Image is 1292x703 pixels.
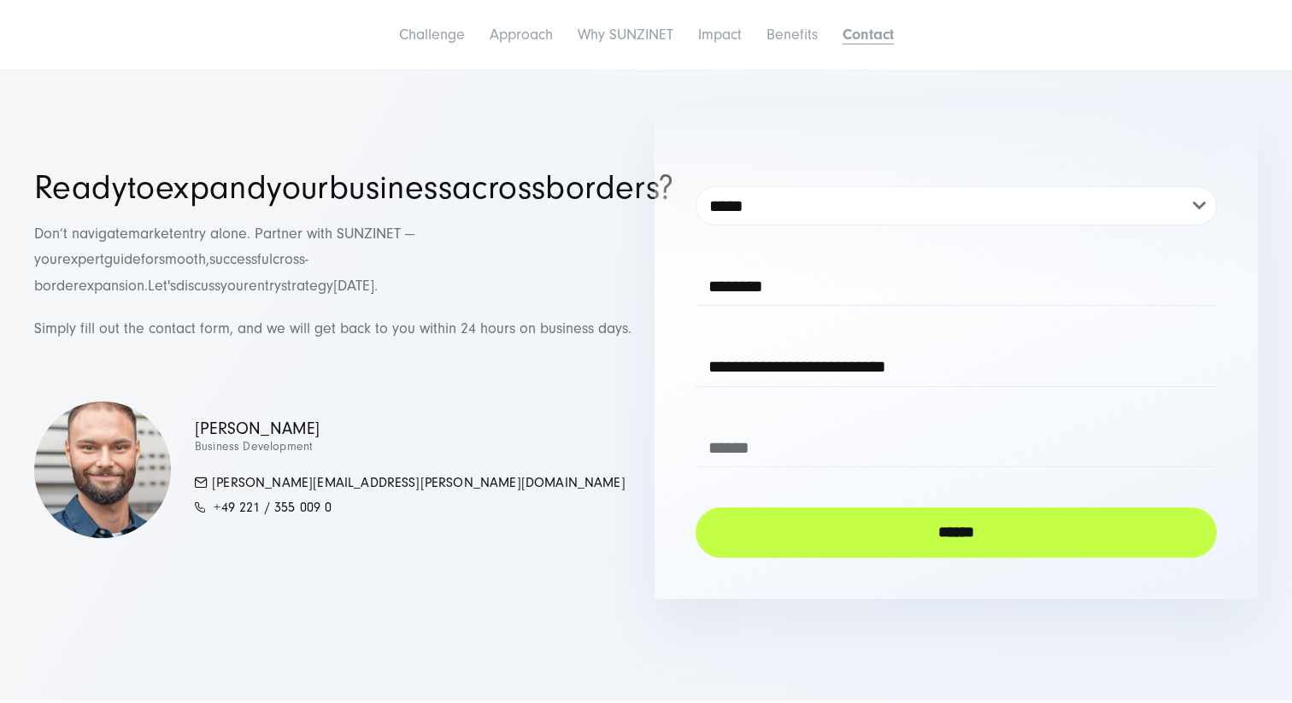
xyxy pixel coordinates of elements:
a: Impact [698,26,742,44]
span: cross- [273,250,308,268]
span: guide [104,250,141,268]
span: smooth [159,250,206,268]
a: Why SUNZINET [578,26,673,44]
img: Lukas-Kamm-570x570.jpg_d501d3d381 [34,401,171,538]
span: border [34,277,79,295]
span: navigate [72,225,128,243]
span: entry [173,225,206,243]
span: for [141,250,159,268]
span: your [220,277,249,295]
span: market [128,225,173,243]
span: Ready [34,168,127,207]
span: expansion [79,277,144,295]
a: Challenge [399,26,465,44]
span: . Partner with SUNZINET — [247,225,414,243]
span: +49 221 / 355 009 0 [214,500,332,515]
span: Let's [148,277,176,295]
span: your [267,168,329,207]
span: [DATE] [333,277,374,295]
span: to [127,168,156,207]
span: entry [249,277,281,295]
span: Don’t [34,225,68,243]
p: Business Development [195,438,625,456]
a: Benefits [766,26,818,44]
span: expand [156,168,267,207]
p: Simply fill out the contact form, and we will get back to you within 24 hours on business days. [34,316,637,343]
a: +49 221 / 355 009 0 [195,500,332,515]
span: discuss [176,277,220,295]
span: . [374,277,378,295]
span: alone [210,225,247,243]
a: [PERSON_NAME][EMAIL_ADDRESS][PERSON_NAME][DOMAIN_NAME] [195,475,625,490]
span: your [34,250,62,268]
span: across [452,168,545,207]
span: , [206,250,209,268]
a: Contact [843,26,894,44]
span: expert [62,250,104,268]
span: . [144,277,148,295]
p: [PERSON_NAME] [195,420,625,438]
span: borders [545,168,659,207]
a: Approach [490,26,553,44]
span: strategy [281,277,333,295]
span: business [329,168,452,207]
span: successful [209,250,273,268]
